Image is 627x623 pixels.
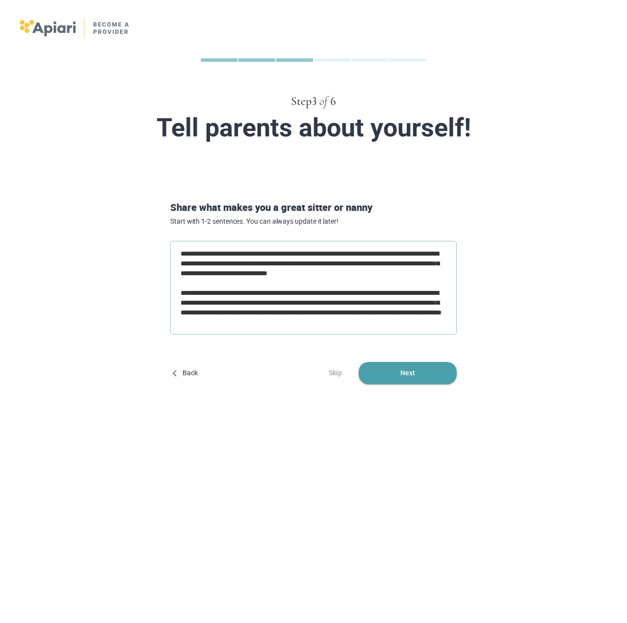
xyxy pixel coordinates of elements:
[20,20,130,36] img: logo
[359,362,457,384] button: Next
[166,201,461,225] div: Share what makes you a great sitter or nanny
[170,362,202,384] button: Back
[319,96,327,107] span: of
[170,217,457,226] span: Start with 1-2 sentences. You can always update it later!
[82,114,545,142] div: Tell parents about yourself!
[62,93,565,110] div: Step 3 6
[319,362,351,384] button: Skip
